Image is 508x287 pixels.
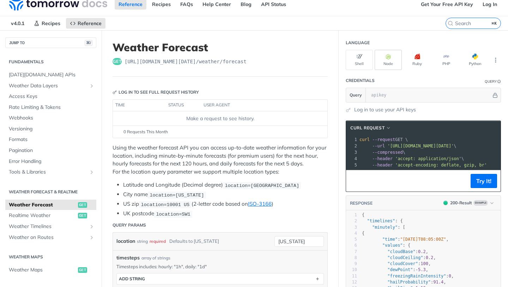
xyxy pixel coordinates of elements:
[5,124,96,134] a: Versioning
[362,225,405,230] span: : [
[346,212,357,218] div: 1
[485,79,501,84] div: QueryInformation
[66,18,105,29] a: Reference
[117,274,323,284] button: ADD string
[387,255,423,260] span: "cloudCeiling"
[9,223,87,230] span: Weather Timelines
[433,50,460,70] button: PHP
[362,231,364,236] span: {
[471,174,497,188] button: Try It!
[346,136,358,143] div: 1
[5,113,96,123] a: Webhooks
[346,50,373,70] button: Shell
[78,213,87,218] span: get
[400,237,446,242] span: "[DATE]T08:05:00Z"
[9,104,95,111] span: Rate Limiting & Tokens
[350,176,359,186] button: Copy to clipboard
[9,266,76,274] span: Weather Maps
[123,200,328,208] li: US zip (2-letter code based on )
[362,218,403,223] span: : {
[5,59,96,65] h2: Fundamentals
[150,192,204,198] span: location=[US_STATE]
[362,243,410,248] span: : {
[362,249,428,254] span: : ,
[123,181,328,189] li: Latitude and Longitude (Decimal degree)
[116,115,325,122] div: Make a request to see history.
[395,156,461,161] span: 'accept: application/json'
[346,162,358,168] div: 5
[350,125,385,131] span: cURL Request
[5,265,96,275] a: Weather Mapsget
[89,235,95,240] button: Show subpages for Weather on Routes
[42,20,60,27] span: Recipes
[375,50,402,70] button: Node
[418,249,426,254] span: 0.2
[5,156,96,167] a: Error Handling
[9,136,95,143] span: Formats
[350,92,362,98] span: Query
[346,224,357,230] div: 3
[372,143,385,148] span: --url
[9,158,95,165] span: Error Handling
[5,221,96,232] a: Weather TimelinesShow subpages for Weather Timelines
[137,236,148,246] div: string
[116,254,140,262] span: timesteps
[490,55,501,65] button: More Languages
[473,200,488,206] span: Example
[450,200,472,206] div: 200 - Result
[346,149,358,156] div: 3
[350,200,373,207] button: RESPONSE
[116,236,135,246] label: location
[362,280,446,285] span: : ,
[395,163,487,168] span: 'accept-encoding: deflate, gzip, br'
[9,71,95,78] span: [DATE][DOMAIN_NAME] APIs
[368,88,491,102] input: apikey
[225,183,299,188] span: location=[GEOGRAPHIC_DATA]
[404,50,431,70] button: Ruby
[372,163,393,168] span: --header
[346,242,357,248] div: 6
[372,225,398,230] span: "minutely"
[497,80,501,83] i: Information
[362,274,454,279] span: : ,
[89,224,95,229] button: Show subpages for Weather Timelines
[346,267,357,273] div: 10
[433,280,443,285] span: 91.4
[372,156,393,161] span: --header
[248,200,272,207] a: ISO-3166
[362,255,436,260] span: : ,
[346,40,370,46] div: Language
[9,169,87,176] span: Tools & Libraries
[9,147,95,154] span: Pagination
[123,191,328,199] li: City name
[5,37,96,48] button: JUMP TO⌘/
[5,134,96,145] a: Formats
[346,255,357,261] div: 8
[166,100,201,111] th: status
[485,79,497,84] div: Query
[9,212,76,219] span: Realtime Weather
[30,18,64,29] a: Recipes
[359,137,370,142] span: curl
[346,279,357,285] div: 12
[346,236,357,242] div: 5
[169,236,219,246] div: Defaults to [US_STATE]
[201,100,313,111] th: user agent
[359,137,408,142] span: GET \
[123,210,328,218] li: UK postcode
[387,267,413,272] span: "dewPoint"
[5,70,96,80] a: [DATE][DOMAIN_NAME] APIs
[9,115,95,122] span: Webhooks
[113,144,328,176] p: Using the weather forecast API you can access up-to-date weather information for your location, i...
[78,267,87,273] span: get
[5,232,96,243] a: Weather on RoutesShow subpages for Weather on Routes
[5,254,96,260] h2: Weather Maps
[9,82,87,89] span: Weather Data Layers
[78,20,102,27] span: Reference
[89,83,95,89] button: Show subpages for Weather Data Layers
[346,273,357,279] div: 11
[346,88,366,102] button: Query
[387,280,431,285] span: "hailProbability"
[372,137,395,142] span: --request
[5,189,96,195] h2: Weather Forecast & realtime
